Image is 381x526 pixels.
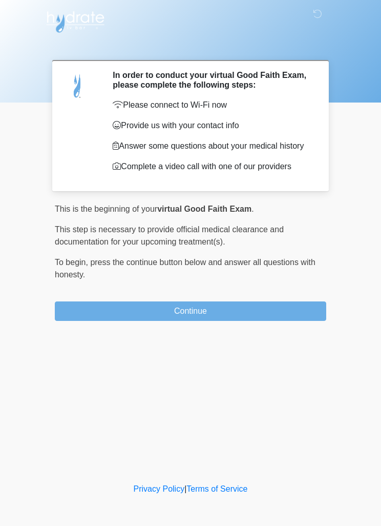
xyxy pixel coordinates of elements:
span: To begin, [55,258,90,267]
p: Provide us with your contact info [113,119,311,132]
img: Hydrate IV Bar - Scottsdale Logo [45,8,106,33]
h1: ‎ ‎ ‎ [47,37,334,56]
p: Complete a video call with one of our providers [113,160,311,173]
a: Privacy Policy [134,484,185,493]
p: Please connect to Wi-Fi now [113,99,311,111]
img: Agent Avatar [62,70,93,101]
a: | [184,484,186,493]
span: . [251,205,253,213]
strong: virtual Good Faith Exam [157,205,251,213]
p: Answer some questions about your medical history [113,140,311,152]
span: This step is necessary to provide official medical clearance and documentation for your upcoming ... [55,225,284,246]
a: Terms of Service [186,484,247,493]
button: Continue [55,301,326,321]
span: press the continue button below and answer all questions with honesty. [55,258,315,279]
h2: In order to conduct your virtual Good Faith Exam, please complete the following steps: [113,70,311,90]
span: This is the beginning of your [55,205,157,213]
